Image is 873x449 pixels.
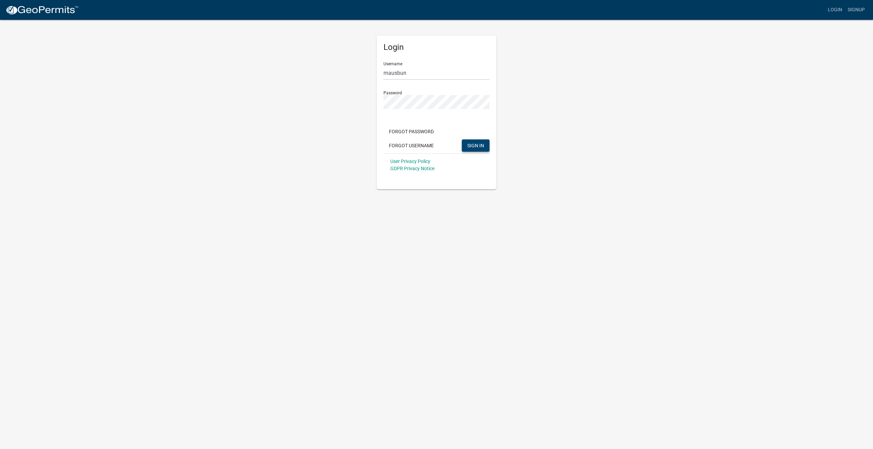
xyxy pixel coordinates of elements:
[390,166,434,171] a: GDPR Privacy Notice
[383,42,490,52] h5: Login
[467,142,484,148] span: SIGN IN
[845,3,868,16] a: Signup
[825,3,845,16] a: Login
[390,159,430,164] a: User Privacy Policy
[462,139,490,152] button: SIGN IN
[383,139,439,152] button: Forgot Username
[383,125,439,138] button: Forgot Password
